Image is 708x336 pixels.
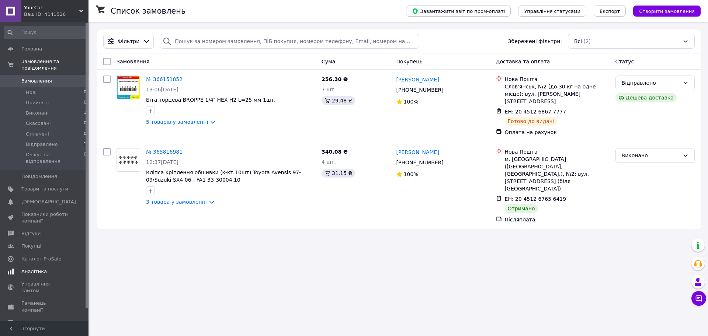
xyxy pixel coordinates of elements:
[21,58,88,71] span: Замовлення та повідомлення
[508,38,562,45] span: Збережені фільтри:
[505,216,610,223] div: Післяплата
[322,159,336,165] span: 4 шт.
[524,8,580,14] span: Управління статусами
[404,99,419,105] span: 100%
[396,148,439,156] a: [PERSON_NAME]
[322,96,355,105] div: 29.48 ₴
[146,76,183,82] a: № 366151852
[111,7,185,15] h1: Список замовлень
[118,38,139,45] span: Фільтри
[615,59,634,64] span: Статус
[505,196,566,202] span: ЕН: 20 4512 6765 6419
[412,8,505,14] span: Завантажити звіт по пром-оплаті
[395,157,445,168] div: [PHONE_NUMBER]
[21,256,61,262] span: Каталог ProSale
[84,141,86,148] span: 1
[622,151,680,160] div: Виконано
[639,8,695,14] span: Створити замовлення
[84,151,86,165] span: 0
[84,99,86,106] span: 0
[505,204,538,213] div: Отримано
[21,78,52,84] span: Замовлення
[21,186,68,192] span: Товари та послуги
[21,268,47,275] span: Аналітика
[146,119,208,125] a: 5 товарів у замовленні
[26,110,49,116] span: Виконані
[322,59,335,64] span: Cума
[160,34,419,49] input: Пошук за номером замовлення, ПІБ покупця, номером телефону, Email, номером накладної
[505,76,610,83] div: Нова Пошта
[26,99,49,106] span: Прийняті
[622,79,680,87] div: Відправлено
[21,281,68,294] span: Управління сайтом
[505,117,557,126] div: Готово до видачі
[615,93,677,102] div: Дешева доставка
[84,131,86,137] span: 0
[505,83,610,105] div: Слов'янськ, №2 (до 30 кг на одне місце): вул. [PERSON_NAME][STREET_ADDRESS]
[395,85,445,95] div: [PHONE_NUMBER]
[21,319,40,326] span: Маркет
[396,76,439,83] a: [PERSON_NAME]
[26,89,37,96] span: Нові
[26,120,51,127] span: Скасовані
[322,87,336,92] span: 7 шт.
[322,169,355,178] div: 31.15 ₴
[21,243,41,249] span: Покупці
[117,153,140,168] img: Фото товару
[505,109,566,115] span: ЕН: 20 4512 6867 7777
[21,211,68,224] span: Показники роботи компанії
[505,129,610,136] div: Оплата на рахунок
[518,6,586,17] button: Управління статусами
[633,6,701,17] button: Створити замовлення
[24,11,88,18] div: Ваш ID: 4141526
[583,38,591,44] span: (2)
[117,76,140,99] a: Фото товару
[24,4,79,11] span: YourCar
[21,199,76,205] span: [DEMOGRAPHIC_DATA]
[594,6,626,17] button: Експорт
[84,89,86,96] span: 0
[146,87,178,92] span: 13:06[DATE]
[146,199,207,205] a: 3 товара у замовленні
[146,97,275,103] a: Біта торцева BROPPE 1/4″ HEX H2 L=25 мм 1шт.
[84,120,86,127] span: 0
[117,59,149,64] span: Замовлення
[21,230,41,237] span: Відгуки
[574,38,582,45] span: Всі
[626,8,701,14] a: Створити замовлення
[117,148,140,172] a: Фото товару
[21,173,57,180] span: Повідомлення
[396,59,423,64] span: Покупець
[404,171,419,177] span: 100%
[146,159,178,165] span: 12:37[DATE]
[505,148,610,155] div: Нова Пошта
[496,59,550,64] span: Доставка та оплата
[84,110,86,116] span: 1
[406,6,511,17] button: Завантажити звіт по пром-оплаті
[146,169,301,183] a: Кліпса кріплення обшивки (к-кт 10шт) Toyota Avensis 97-09/Suzuki SX4 06-, FA1 33-30004.10
[691,291,706,306] button: Чат з покупцем
[26,151,84,165] span: Очікує на відправлення
[117,76,140,98] img: Фото товару
[4,26,87,39] input: Пошук
[26,141,58,148] span: Відправлено
[26,131,49,137] span: Оплачені
[505,155,610,192] div: м. [GEOGRAPHIC_DATA] ([GEOGRAPHIC_DATA], [GEOGRAPHIC_DATA].), №2: вул. [STREET_ADDRESS] (біля [GE...
[21,46,42,52] span: Головна
[600,8,620,14] span: Експорт
[21,300,68,313] span: Гаманець компанії
[322,76,348,82] span: 256.30 ₴
[146,149,183,155] a: № 365816981
[322,149,348,155] span: 340.08 ₴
